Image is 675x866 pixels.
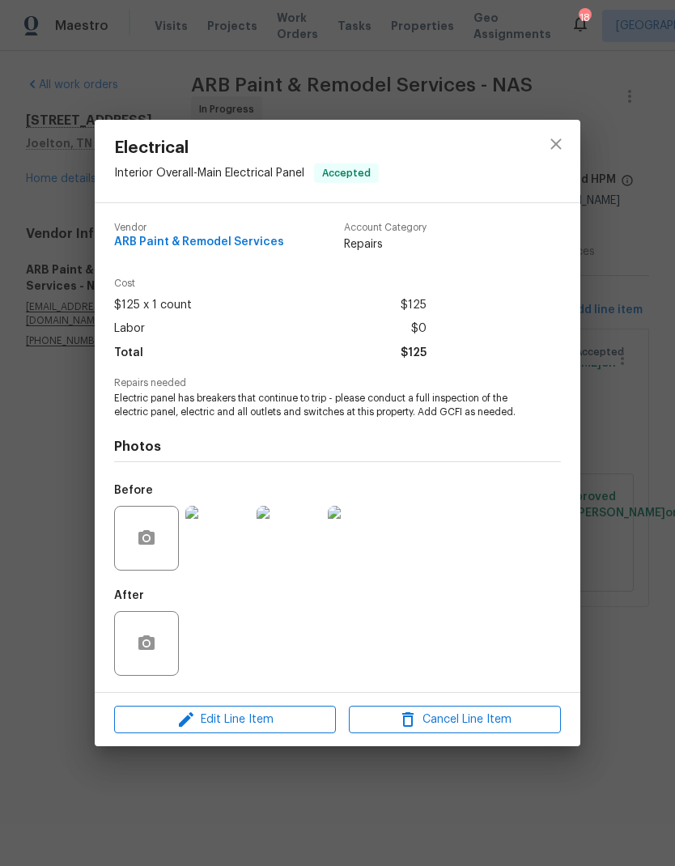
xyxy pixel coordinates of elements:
[114,294,192,317] span: $125 x 1 count
[344,236,427,253] span: Repairs
[579,10,590,26] div: 18
[119,710,331,730] span: Edit Line Item
[114,590,144,601] h5: After
[344,223,427,233] span: Account Category
[114,378,561,388] span: Repairs needed
[537,125,575,163] button: close
[114,236,284,248] span: ARB Paint & Remodel Services
[401,294,427,317] span: $125
[114,392,516,419] span: Electric panel has breakers that continue to trip - please conduct a full inspection of the elect...
[114,278,427,289] span: Cost
[114,706,336,734] button: Edit Line Item
[114,485,153,496] h5: Before
[114,342,143,365] span: Total
[114,168,304,179] span: Interior Overall - Main Electrical Panel
[114,223,284,233] span: Vendor
[401,342,427,365] span: $125
[114,139,379,157] span: Electrical
[354,710,556,730] span: Cancel Line Item
[114,439,561,455] h4: Photos
[316,165,377,181] span: Accepted
[349,706,561,734] button: Cancel Line Item
[411,317,427,341] span: $0
[114,317,145,341] span: Labor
